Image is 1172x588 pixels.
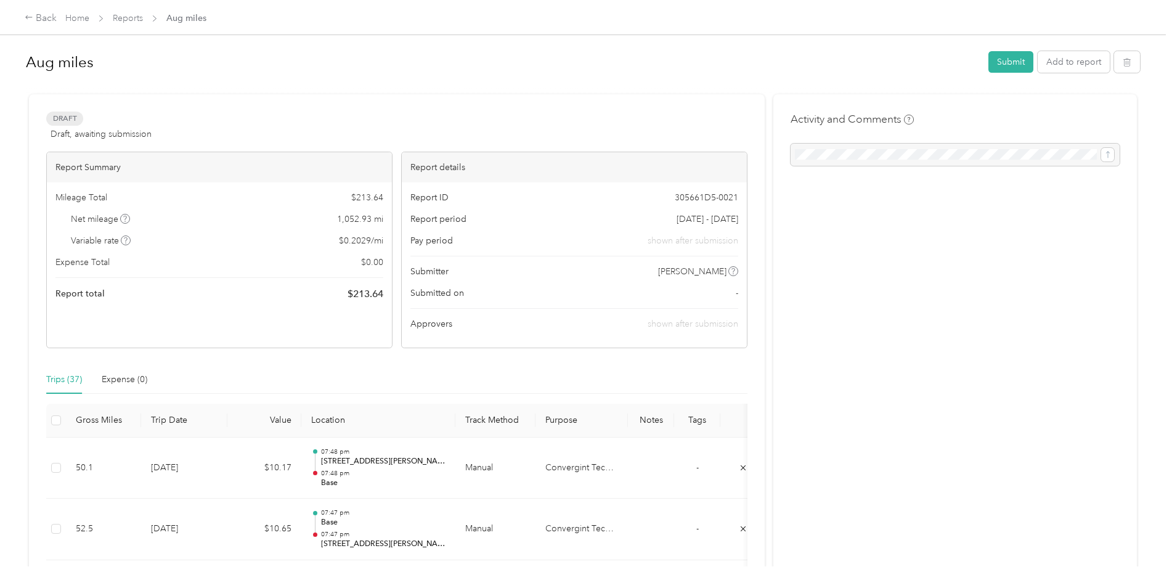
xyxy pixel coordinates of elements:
[113,13,143,23] a: Reports
[648,319,738,329] span: shown after submission
[410,213,466,226] span: Report period
[66,438,141,499] td: 50.1
[321,478,446,489] p: Base
[337,213,383,226] span: 1,052.93 mi
[410,317,452,330] span: Approvers
[141,499,227,560] td: [DATE]
[455,404,535,438] th: Track Method
[65,13,89,23] a: Home
[535,499,628,560] td: Convergint Technologies
[410,287,464,300] span: Submitted on
[628,404,674,438] th: Notes
[227,499,301,560] td: $10.65
[1103,519,1172,588] iframe: Everlance-gr Chat Button Frame
[51,128,152,141] span: Draft, awaiting submission
[351,191,383,204] span: $ 213.64
[141,404,227,438] th: Trip Date
[361,256,383,269] span: $ 0.00
[55,256,110,269] span: Expense Total
[736,287,738,300] span: -
[321,469,446,478] p: 07:48 pm
[410,191,449,204] span: Report ID
[141,438,227,499] td: [DATE]
[55,191,107,204] span: Mileage Total
[66,404,141,438] th: Gross Miles
[455,438,535,499] td: Manual
[321,517,446,528] p: Base
[402,152,747,182] div: Report details
[988,51,1033,73] button: Submit
[675,191,738,204] span: 305661D5-0021
[71,213,131,226] span: Net mileage
[321,456,446,467] p: [STREET_ADDRESS][PERSON_NAME]
[674,404,720,438] th: Tags
[71,234,131,247] span: Variable rate
[677,213,738,226] span: [DATE] - [DATE]
[348,287,383,301] span: $ 213.64
[410,234,453,247] span: Pay period
[227,438,301,499] td: $10.17
[339,234,383,247] span: $ 0.2029 / mi
[648,234,738,247] span: shown after submission
[166,12,206,25] span: Aug miles
[455,499,535,560] td: Manual
[66,499,141,560] td: 52.5
[696,523,699,534] span: -
[1038,51,1110,73] button: Add to report
[301,404,455,438] th: Location
[46,373,82,386] div: Trips (37)
[102,373,147,386] div: Expense (0)
[26,47,980,77] h1: Aug miles
[321,539,446,550] p: [STREET_ADDRESS][PERSON_NAME]
[410,265,449,278] span: Submitter
[227,404,301,438] th: Value
[696,462,699,473] span: -
[321,508,446,517] p: 07:47 pm
[535,438,628,499] td: Convergint Technologies
[791,112,914,127] h4: Activity and Comments
[47,152,392,182] div: Report Summary
[658,265,726,278] span: [PERSON_NAME]
[55,287,105,300] span: Report total
[535,404,628,438] th: Purpose
[321,530,446,539] p: 07:47 pm
[46,112,83,126] span: Draft
[321,447,446,456] p: 07:48 pm
[25,11,57,26] div: Back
